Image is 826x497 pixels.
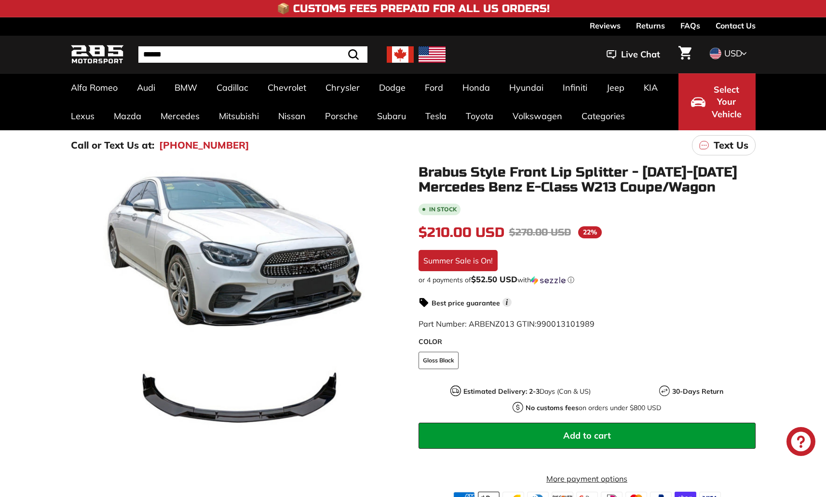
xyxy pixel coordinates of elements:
[634,73,667,102] a: KIA
[151,102,209,130] a: Mercedes
[678,73,756,130] button: Select Your Vehicle
[209,102,269,130] a: Mitsubishi
[71,43,124,66] img: Logo_285_Motorsport_areodynamics_components
[590,17,621,34] a: Reviews
[429,207,457,212] b: In stock
[277,3,550,14] h4: 📦 Customs Fees Prepaid for All US Orders!
[503,102,572,130] a: Volkswagen
[537,319,595,329] span: 990013101989
[104,102,151,130] a: Mazda
[673,38,697,71] a: Cart
[258,73,316,102] a: Chevrolet
[636,17,665,34] a: Returns
[456,102,503,130] a: Toyota
[621,48,660,61] span: Live Chat
[716,17,756,34] a: Contact Us
[419,250,498,271] div: Summer Sale is On!
[553,73,597,102] a: Infiniti
[61,73,127,102] a: Alfa Romeo
[127,73,165,102] a: Audi
[369,73,415,102] a: Dodge
[563,430,611,441] span: Add to cart
[419,224,504,241] span: $210.00 USD
[680,17,700,34] a: FAQs
[471,274,517,284] span: $52.50 USD
[463,387,540,396] strong: Estimated Delivery: 2-3
[269,102,315,130] a: Nissan
[419,319,595,329] span: Part Number: ARBENZ013 GTIN:
[453,73,500,102] a: Honda
[724,48,742,59] span: USD
[419,275,756,285] div: or 4 payments of$52.50 USDwithSezzle Click to learn more about Sezzle
[692,135,756,155] a: Text Us
[71,138,154,152] p: Call or Text Us at:
[500,73,553,102] a: Hyundai
[509,226,571,238] span: $270.00 USD
[159,138,249,152] a: [PHONE_NUMBER]
[784,427,818,458] inbox-online-store-chat: Shopify online store chat
[415,73,453,102] a: Ford
[531,276,566,285] img: Sezzle
[594,42,673,67] button: Live Chat
[207,73,258,102] a: Cadillac
[432,299,500,307] strong: Best price guarantee
[367,102,416,130] a: Subaru
[502,298,512,307] span: i
[419,337,756,347] label: COLOR
[463,387,591,397] p: Days (Can & US)
[526,403,661,413] p: on orders under $800 USD
[597,73,634,102] a: Jeep
[165,73,207,102] a: BMW
[138,46,367,63] input: Search
[316,73,369,102] a: Chrysler
[419,423,756,449] button: Add to cart
[416,102,456,130] a: Tesla
[419,165,756,195] h1: Brabus Style Front Lip Splitter - [DATE]-[DATE] Mercedes Benz E-Class W213 Coupe/Wagon
[572,102,635,130] a: Categories
[419,275,756,285] div: or 4 payments of with
[714,138,748,152] p: Text Us
[672,387,723,396] strong: 30-Days Return
[578,226,602,238] span: 22%
[419,473,756,484] a: More payment options
[526,403,579,412] strong: No customs fees
[710,83,743,121] span: Select Your Vehicle
[61,102,104,130] a: Lexus
[315,102,367,130] a: Porsche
